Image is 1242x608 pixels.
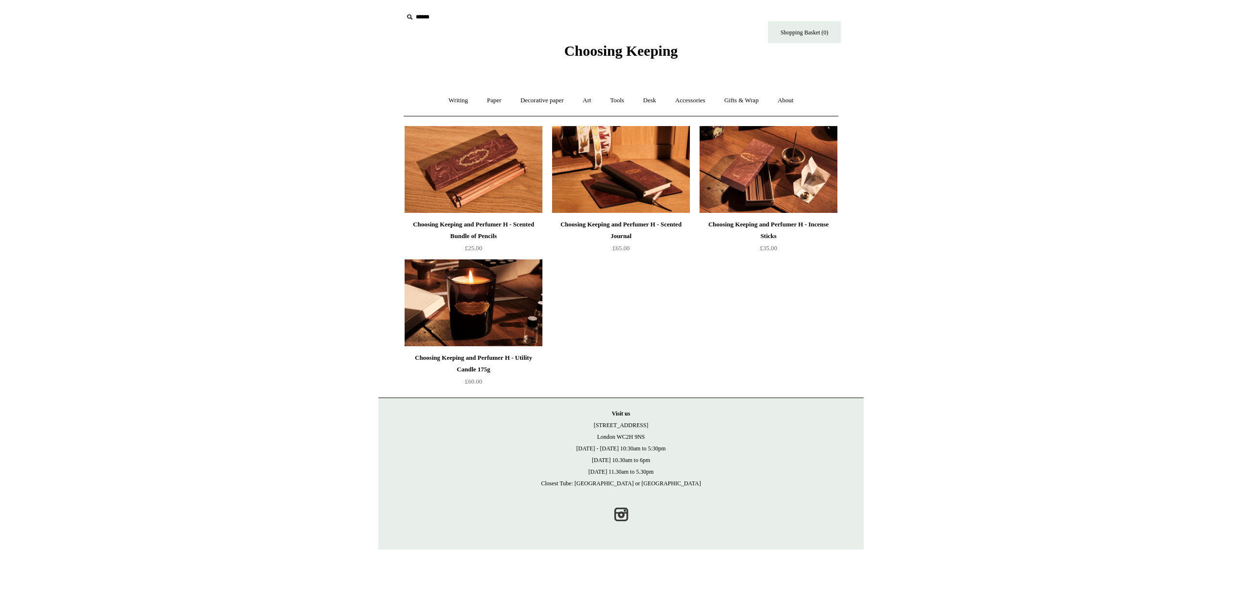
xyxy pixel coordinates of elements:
a: Choosing Keeping and Perfumer H - Scented Journal £65.00 [552,219,690,258]
a: Desk [635,88,665,113]
a: Tools [602,88,633,113]
span: £60.00 [465,378,482,385]
div: Choosing Keeping and Perfumer H - Utility Candle 175g [407,352,540,375]
a: Art [574,88,600,113]
a: Choosing Keeping and Perfumer H - Incense Sticks Choosing Keeping and Perfumer H - Incense Sticks [700,126,837,213]
span: £35.00 [760,244,777,252]
div: Choosing Keeping and Perfumer H - Incense Sticks [702,219,835,242]
a: Gifts & Wrap [716,88,768,113]
a: Choosing Keeping and Perfumer H - Scented Journal Choosing Keeping and Perfumer H - Scented Journal [552,126,690,213]
span: £25.00 [465,244,482,252]
img: Choosing Keeping and Perfumer H - Utility Candle 175g [405,259,542,347]
a: Choosing Keeping and Perfumer H - Scented Bundle of Pencils Choosing Keeping and Perfumer H - Sce... [405,126,542,213]
strong: Visit us [612,410,630,417]
a: Shopping Basket (0) [768,21,841,43]
a: Instagram [610,504,632,525]
a: Writing [440,88,477,113]
a: Choosing Keeping and Perfumer H - Incense Sticks £35.00 [700,219,837,258]
a: Decorative paper [512,88,572,113]
a: Choosing Keeping and Perfumer H - Utility Candle 175g Choosing Keeping and Perfumer H - Utility C... [405,259,542,347]
a: Choosing Keeping [564,50,678,57]
a: Choosing Keeping and Perfumer H - Scented Bundle of Pencils £25.00 [405,219,542,258]
a: Choosing Keeping and Perfumer H - Utility Candle 175g £60.00 [405,352,542,392]
img: Choosing Keeping and Perfumer H - Scented Bundle of Pencils [405,126,542,213]
img: Choosing Keeping and Perfumer H - Incense Sticks [700,126,837,213]
span: Choosing Keeping [564,43,678,59]
img: Choosing Keeping and Perfumer H - Scented Journal [552,126,690,213]
div: Choosing Keeping and Perfumer H - Scented Journal [555,219,687,242]
a: Paper [478,88,510,113]
a: About [769,88,802,113]
p: [STREET_ADDRESS] London WC2H 9NS [DATE] - [DATE] 10:30am to 5:30pm [DATE] 10.30am to 6pm [DATE] 1... [388,408,854,489]
a: Accessories [667,88,714,113]
span: £65.00 [612,244,630,252]
div: Choosing Keeping and Perfumer H - Scented Bundle of Pencils [407,219,540,242]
